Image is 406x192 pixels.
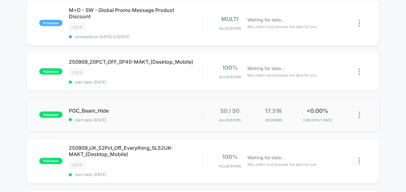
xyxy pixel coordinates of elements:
span: Allocation [219,26,241,31]
img: close [359,158,360,165]
span: LG2.0 [69,161,85,169]
span: CHECKOUT RATE [297,118,338,122]
span: Waiting for data... [248,154,285,161]
span: 250909_20PCT_OFF_SP40-MAKT_(Desktop_Mobile) [69,59,203,65]
span: +0.00% [307,108,329,114]
span: Waiting for data... [248,65,285,72]
span: We collect and process the data for you [248,24,317,30]
span: 17.31k [265,108,283,114]
span: Allocation [219,164,241,169]
img: close [359,68,360,75]
span: LG2.0 [69,23,85,31]
span: POC_Beam_Hide [69,108,203,114]
span: scheduled on [DATE] to [DATE] [69,34,203,39]
span: Allocation [219,118,241,122]
span: Waiting for data... [248,16,285,23]
span: scheduled [39,20,63,26]
span: start date: [DATE] [69,118,203,122]
span: 50 / 50 [220,108,239,114]
img: close [359,112,360,118]
span: start date: [DATE] [69,172,203,177]
span: published [39,158,63,164]
img: close [359,20,360,26]
span: We collect and process the data for you [248,162,317,168]
span: M+D - SW - Global Promo Message Product Discount [69,7,203,20]
span: 100% [222,154,238,160]
span: LG2.0 [69,69,85,76]
span: published [39,112,63,118]
span: Sessions [253,118,294,122]
span: 250909_UK_52Pct_Off_Everything_SL52UK-MAKT_(Desktop_Mobile) [69,145,203,158]
span: start date: [DATE] [69,80,203,84]
span: Allocation [219,75,241,79]
span: 100% [222,64,238,71]
span: published [39,68,63,75]
span: We collect and process the data for you [248,72,317,78]
span: multi [222,16,239,22]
